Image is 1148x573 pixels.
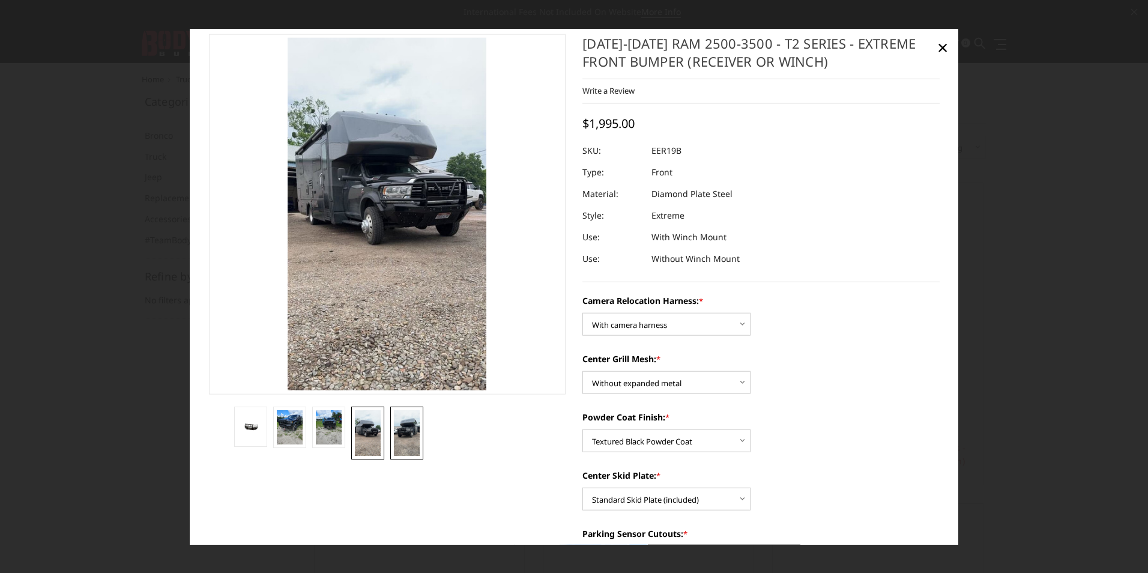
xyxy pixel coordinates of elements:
dt: Material: [582,183,642,205]
img: 2019-2026 Ram 2500-3500 - T2 Series - Extreme Front Bumper (receiver or winch) [355,410,381,456]
dd: EER19B [651,140,681,162]
label: Parking Sensor Cutouts: [582,527,940,540]
iframe: Chat Widget [1088,515,1148,573]
label: Center Skid Plate: [582,469,940,482]
dd: Front [651,162,672,183]
dt: Style: [582,205,642,226]
a: Close [933,37,952,56]
label: Center Grill Mesh: [582,353,940,365]
label: Powder Coat Finish: [582,411,940,423]
img: 2019-2026 Ram 2500-3500 - T2 Series - Extreme Front Bumper (receiver or winch) [316,410,342,444]
dt: Use: [582,248,642,270]
label: Camera Relocation Harness: [582,294,940,307]
dd: With Winch Mount [651,226,727,248]
a: 2019-2026 Ram 2500-3500 - T2 Series - Extreme Front Bumper (receiver or winch) [209,34,566,394]
dt: Type: [582,162,642,183]
dt: SKU: [582,140,642,162]
img: 2019-2026 Ram 2500-3500 - T2 Series - Extreme Front Bumper (receiver or winch) [238,420,264,432]
dd: Without Winch Mount [651,248,740,270]
span: × [937,34,948,59]
dt: Use: [582,226,642,248]
img: 2019-2026 Ram 2500-3500 - T2 Series - Extreme Front Bumper (receiver or winch) [394,410,420,456]
h1: [DATE]-[DATE] Ram 2500-3500 - T2 Series - Extreme Front Bumper (receiver or winch) [582,34,940,79]
span: $1,995.00 [582,115,635,132]
img: 2019-2026 Ram 2500-3500 - T2 Series - Extreme Front Bumper (receiver or winch) [277,410,303,444]
dd: Extreme [651,205,684,226]
dd: Diamond Plate Steel [651,183,733,205]
a: Write a Review [582,85,635,96]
